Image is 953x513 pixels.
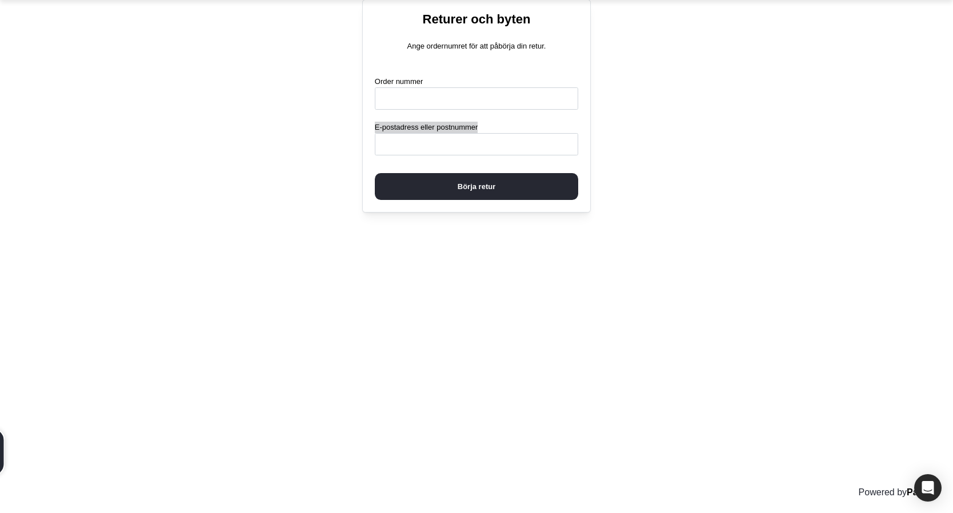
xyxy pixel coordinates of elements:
[458,174,495,199] span: Börja retur
[375,76,423,87] label: Order nummer
[375,40,578,52] p: Ange ordernumret för att påbörja din retur.
[914,474,942,502] div: Open Intercom Messenger
[850,486,944,500] p: Powered by
[907,487,935,497] a: Pango
[375,122,478,133] label: E-postadress eller postnummer
[375,173,578,200] button: Börja retur
[375,11,578,28] h1: Returer och byten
